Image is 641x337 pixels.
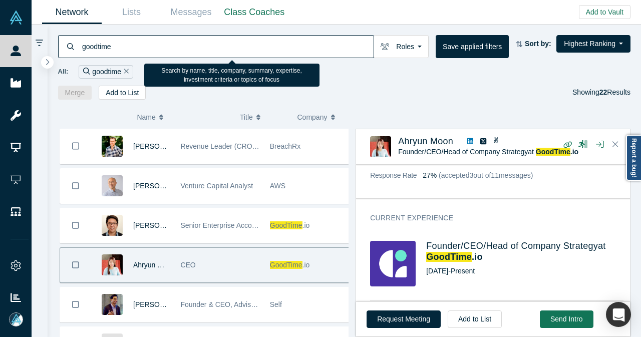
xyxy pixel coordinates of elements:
[436,35,509,58] button: Save applied filters
[161,1,221,24] a: Messages
[579,5,630,19] button: Add to Vault
[180,182,253,190] span: Venture Capital Analyst
[426,252,472,262] span: GoodTime
[221,1,288,24] a: Class Coaches
[426,241,623,262] h4: Founder/CEO/Head of Company Strategy at
[423,171,437,179] span: 27%
[426,252,483,262] a: GoodTime.io
[137,107,229,128] button: Name
[540,310,593,328] button: Send Intro
[270,182,285,190] span: AWS
[448,310,502,328] button: Add to List
[270,300,282,308] span: Self
[599,88,630,96] span: Results
[297,107,345,128] button: Company
[58,86,92,100] button: Merge
[42,1,102,24] a: Network
[9,312,23,326] img: Mia Scott's Account
[370,170,423,191] dt: Response Rate
[102,175,123,196] img: Alex Ha's Profile Image
[121,66,129,78] button: Remove Filter
[60,169,91,203] button: Bookmark
[58,67,69,77] span: All:
[297,107,328,128] span: Company
[270,221,302,229] span: GoodTime
[180,221,293,229] span: Senior Enterprise Account Executive
[525,40,551,48] strong: Sort by:
[102,254,123,275] img: Ahryun Moon's Profile Image
[60,248,91,282] button: Bookmark
[370,213,609,223] h3: Current Experience
[60,208,91,243] button: Bookmark
[270,142,300,150] span: BreachRx
[608,137,623,153] button: Close
[367,310,441,328] button: Request Meeting
[102,136,123,157] img: Andrew Elliott's Profile Image
[99,86,146,100] button: Add to List
[102,294,123,315] img: Mandeep Singh's Profile Image
[133,221,191,229] a: [PERSON_NAME]
[398,136,453,146] a: Ahryun Moon
[302,221,310,229] span: .io
[370,241,416,286] img: GoodTime.io's Logo
[133,142,191,150] a: [PERSON_NAME]
[536,148,570,156] span: GoodTime
[374,35,429,58] button: Roles
[133,182,191,190] a: [PERSON_NAME]
[102,215,123,236] img: Sunny Kim's Profile Image
[9,11,23,25] img: Alchemist Vault Logo
[137,107,155,128] span: Name
[240,107,253,128] span: Title
[599,88,607,96] strong: 22
[426,266,623,276] div: [DATE] - Present
[398,148,578,156] span: Founder/CEO/Head of Company Strategy at
[370,136,391,157] img: Ahryun Moon's Profile Image
[270,261,302,269] span: GoodTime
[472,252,483,262] span: .io
[536,148,578,156] a: GoodTime.io
[79,65,133,79] div: goodtime
[133,300,191,308] a: [PERSON_NAME]
[180,261,195,269] span: CEO
[60,287,91,322] button: Bookmark
[302,261,310,269] span: .io
[626,135,641,181] a: Report a bug!
[556,35,630,53] button: Highest Ranking
[437,171,533,179] span: (accepted 3 out of 11 messages)
[180,300,308,308] span: Founder & CEO, Advisor, Product Leader
[180,142,272,150] span: Revenue Leader (CRO/COO)
[133,261,175,269] a: Ahryun Moon
[572,86,630,100] div: Showing
[240,107,287,128] button: Title
[60,129,91,164] button: Bookmark
[102,1,161,24] a: Lists
[81,35,374,58] input: Search by name, title, company, summary, expertise, investment criteria or topics of focus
